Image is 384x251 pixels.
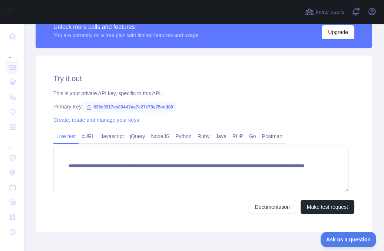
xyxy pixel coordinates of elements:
a: PHP [229,130,246,142]
div: ... [6,44,18,59]
span: Invite users [315,8,344,16]
div: This is your private API key, specific to this API. [53,90,354,97]
div: ... [6,135,18,150]
span: 635c3917ee834d7aa7e27c79a75ecd80 [83,101,176,113]
a: cURL [79,130,97,142]
a: Python [172,130,195,142]
button: Make test request [301,200,354,214]
a: Ruby [195,130,213,142]
a: Postman [259,130,285,142]
iframe: Toggle Customer Support [321,232,377,247]
div: Unlock more calls and features [53,23,199,31]
a: Create, rotate and manage your keys [53,117,139,123]
div: Primary Key: [53,103,354,110]
button: Invite users [304,6,345,18]
a: NodeJS [148,130,172,142]
a: Java [213,130,230,142]
h2: Try it out [53,73,354,84]
a: Javascript [97,130,127,142]
a: Live test [53,130,79,142]
a: Documentation [249,200,296,214]
a: Go [246,130,259,142]
button: Upgrade [322,25,354,39]
a: jQuery [127,130,148,142]
div: You are currently on a free plan with limited features and usage [53,31,199,39]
